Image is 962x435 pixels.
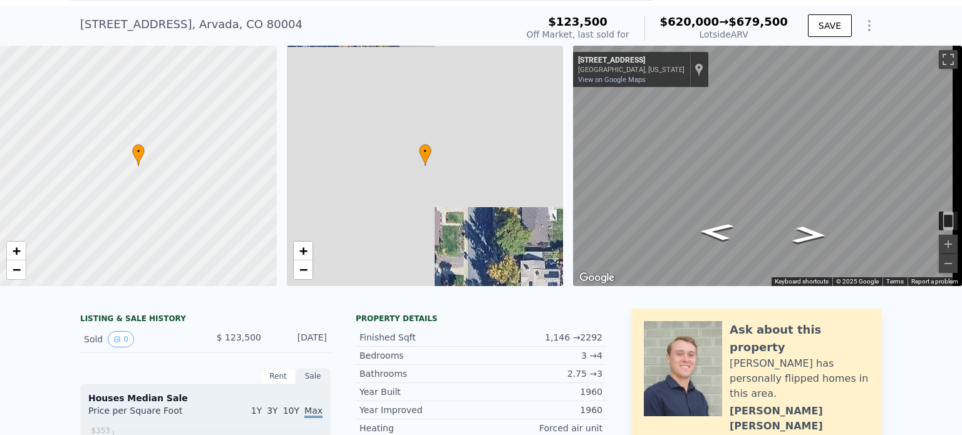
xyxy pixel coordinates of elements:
div: [GEOGRAPHIC_DATA], [US_STATE] [578,66,685,74]
span: 10Y [283,406,299,416]
button: Toggle motion tracking [939,212,958,230]
button: Show Options [857,13,882,38]
div: Rent [261,368,296,384]
div: Year Improved [359,404,481,416]
button: View historical data [108,331,134,347]
a: Zoom out [294,260,313,279]
span: Max [304,406,323,418]
div: 1960 [481,386,603,398]
div: [DATE] [271,331,327,347]
div: [STREET_ADDRESS] [578,56,685,66]
a: Zoom out [7,260,26,279]
span: • [132,146,145,157]
div: • [132,144,145,166]
span: $620,000 [660,15,720,28]
a: Report a problem [911,278,958,285]
div: Property details [356,314,606,324]
div: Ask about this property [730,321,869,356]
div: Off Market, last sold for [526,28,629,41]
div: [PERSON_NAME] [PERSON_NAME] [730,404,869,434]
a: View on Google Maps [578,76,646,84]
div: Lotside ARV [660,28,788,41]
div: Price per Square Foot [88,404,205,424]
div: Heating [359,422,481,434]
div: 3 → 4 [481,349,603,362]
a: Zoom in [7,242,26,260]
div: Sold [84,331,195,347]
button: Toggle fullscreen view [939,50,958,69]
div: [PERSON_NAME] has personally flipped homes in this area. [730,356,869,401]
button: Keyboard shortcuts [775,277,829,286]
span: • [419,146,432,157]
path: Go North, Kipling St [778,222,842,248]
path: Go South, Kipling St [684,219,748,245]
button: SAVE [808,14,852,37]
span: $679,500 [728,15,788,28]
button: Zoom in [939,235,958,253]
a: Terms (opens in new tab) [886,278,904,285]
span: $123,500 [548,15,608,28]
span: $ 123,500 [217,332,261,342]
div: Houses Median Sale [88,392,323,404]
span: − [299,262,307,277]
tspan: $353 [91,426,110,435]
div: Forced air unit [481,422,603,434]
img: Google [576,270,618,286]
div: 1,146 → 2292 [481,331,603,344]
div: Year Built [359,386,481,398]
div: Bathrooms [359,367,481,380]
span: − [13,262,21,277]
span: + [299,243,307,258]
div: [STREET_ADDRESS] , Arvada , CO 80004 [80,16,303,33]
span: 3Y [267,406,277,416]
div: LISTING & SALE HISTORY [80,314,331,326]
div: Sale [296,368,331,384]
div: • [419,144,432,166]
button: Zoom out [939,254,958,273]
div: Street View [573,46,962,286]
span: + [13,243,21,258]
div: Map [573,46,962,286]
div: 1960 [481,404,603,416]
a: Open this area in Google Maps (opens a new window) [576,270,618,286]
span: © 2025 Google [836,278,879,285]
div: → [660,16,788,28]
div: 2.75 → 3 [481,367,603,380]
span: 1Y [251,406,262,416]
div: Bedrooms [359,349,481,362]
div: Finished Sqft [359,331,481,344]
a: Zoom in [294,242,313,260]
a: Show location on map [695,63,703,76]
